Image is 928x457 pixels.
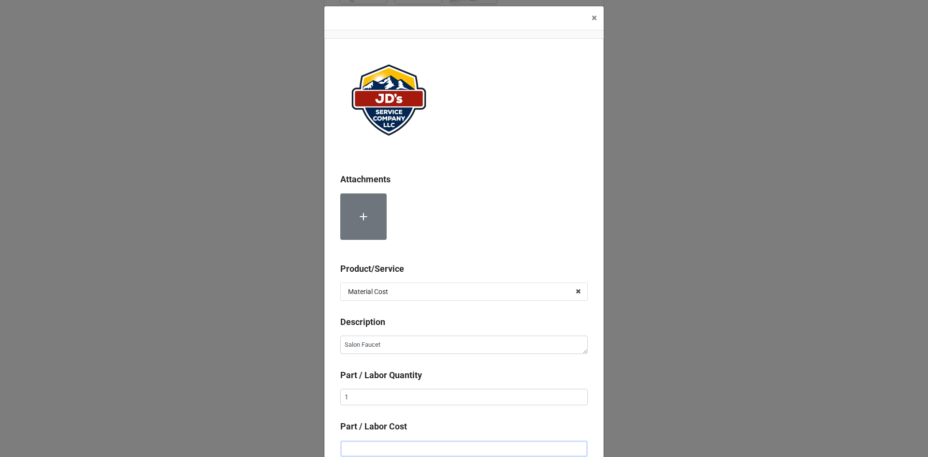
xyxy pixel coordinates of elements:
[340,173,391,186] label: Attachments
[340,336,588,354] textarea: Salon Faucet
[348,288,388,295] div: Material Cost
[340,54,437,146] img: user-attachments%2Flegacy%2Fextension-attachments%2FePqffAuANl%2FJDServiceCoLogo_website.png
[340,315,385,329] label: Description
[340,262,404,276] label: Product/Service
[340,420,407,433] label: Part / Labor Cost
[592,12,597,24] span: ×
[340,369,422,382] label: Part / Labor Quantity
